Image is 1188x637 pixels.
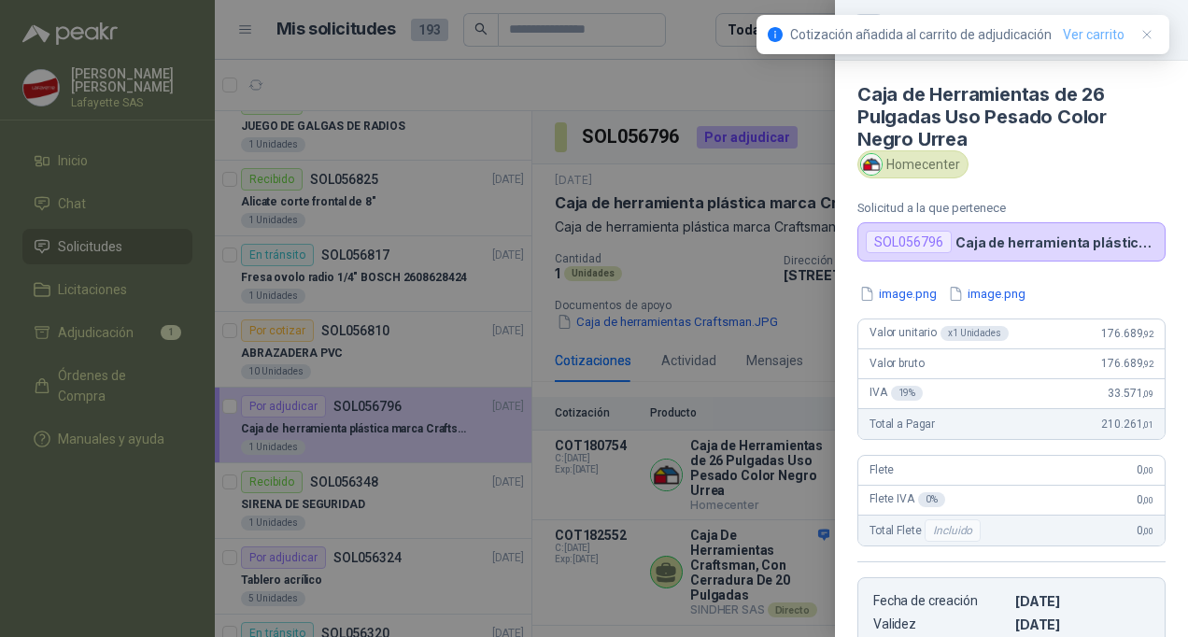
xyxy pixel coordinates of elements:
h4: Caja de Herramientas de 26 Pulgadas Uso Pesado Color Negro Urrea [857,83,1166,150]
p: Caja de herramienta plástica marca Craftsman de 26 pulgadas color rojo y nego [955,234,1157,250]
div: Homecenter [857,150,969,178]
p: [DATE] [1015,593,1150,609]
a: Ver carrito [1063,24,1124,45]
p: Fecha de creación [873,593,1008,609]
div: SOL056796 [866,231,952,253]
span: Flete IVA [870,492,945,507]
button: image.png [857,284,939,304]
span: 176.689 [1101,327,1153,340]
span: Total Flete [870,519,984,542]
span: Flete [870,463,894,476]
span: 0 [1137,463,1153,476]
span: ,01 [1142,419,1153,430]
p: Validez [873,616,1008,632]
span: ,00 [1142,526,1153,536]
div: 0 % [918,492,945,507]
span: 0 [1137,524,1153,537]
span: ,00 [1142,495,1153,505]
img: Company Logo [861,154,882,175]
span: Total a Pagar [870,418,935,431]
span: ,92 [1142,329,1153,339]
span: info-circle [768,27,783,42]
span: Valor bruto [870,357,924,370]
div: Incluido [925,519,981,542]
p: [DATE] [1015,616,1150,632]
span: 176.689 [1101,357,1153,370]
div: 19 % [891,386,924,401]
button: image.png [946,284,1027,304]
p: Solicitud a la que pertenece [857,201,1166,215]
span: ,92 [1142,359,1153,369]
span: Valor unitario [870,326,1009,341]
span: 0 [1137,493,1153,506]
span: ,09 [1142,389,1153,399]
div: x 1 Unidades [940,326,1009,341]
span: ,00 [1142,465,1153,475]
span: IVA [870,386,923,401]
span: 33.571 [1108,387,1153,400]
p: Cotización añadida al carrito de adjudicación [790,24,1052,45]
span: 210.261 [1101,418,1153,431]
